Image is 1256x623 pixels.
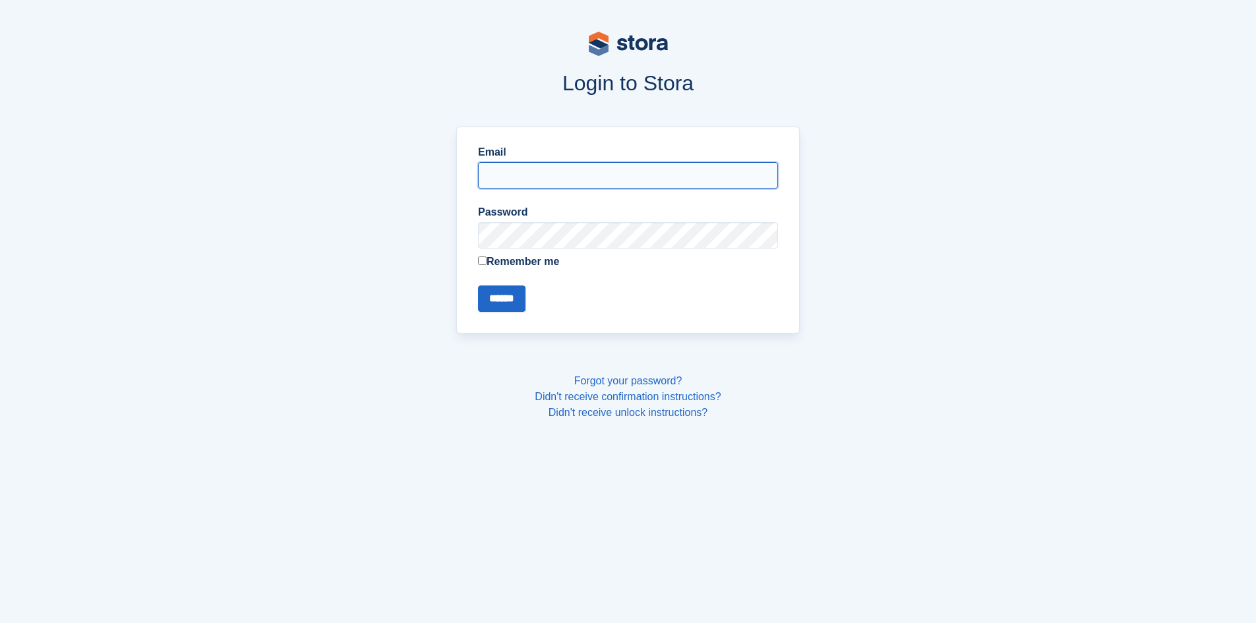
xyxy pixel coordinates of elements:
label: Remember me [478,254,778,270]
input: Remember me [478,256,487,265]
img: stora-logo-53a41332b3708ae10de48c4981b4e9114cc0af31d8433b30ea865607fb682f29.svg [589,32,668,56]
label: Password [478,204,778,220]
label: Email [478,144,778,160]
a: Didn't receive unlock instructions? [549,407,707,418]
a: Didn't receive confirmation instructions? [535,391,721,402]
h1: Login to Stora [205,71,1052,95]
a: Forgot your password? [574,375,682,386]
